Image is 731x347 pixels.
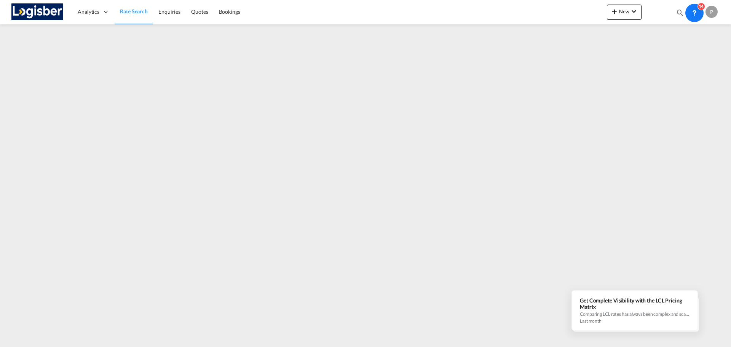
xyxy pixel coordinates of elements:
[705,6,718,18] div: P
[607,5,642,20] button: icon-plus 400-fgNewicon-chevron-down
[78,8,99,16] span: Analytics
[11,3,63,21] img: d7a75e507efd11eebffa5922d020a472.png
[191,8,208,15] span: Quotes
[610,8,638,14] span: New
[610,7,619,16] md-icon: icon-plus 400-fg
[629,7,638,16] md-icon: icon-chevron-down
[158,8,180,15] span: Enquiries
[676,8,684,17] md-icon: icon-magnify
[676,8,684,20] div: icon-magnify
[219,8,240,15] span: Bookings
[120,8,148,14] span: Rate Search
